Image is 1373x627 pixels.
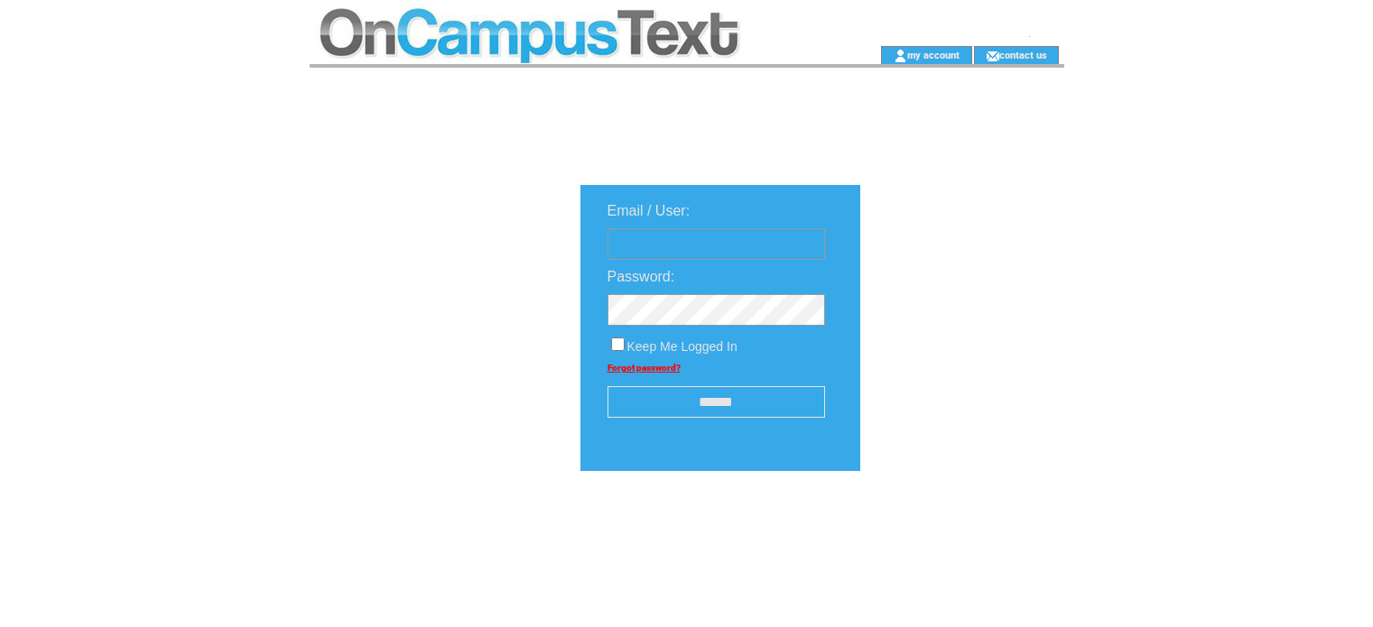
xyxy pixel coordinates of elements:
[999,49,1047,60] a: contact us
[608,363,681,373] a: Forgot password?
[608,269,675,284] span: Password:
[907,49,960,60] a: my account
[986,49,999,63] img: contact_us_icon.gif;jsessionid=3690796322FB8F7F67CC956526825B98
[608,203,691,218] span: Email / User:
[627,339,738,354] span: Keep Me Logged In
[894,49,907,63] img: account_icon.gif;jsessionid=3690796322FB8F7F67CC956526825B98
[913,516,1003,539] img: transparent.png;jsessionid=3690796322FB8F7F67CC956526825B98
